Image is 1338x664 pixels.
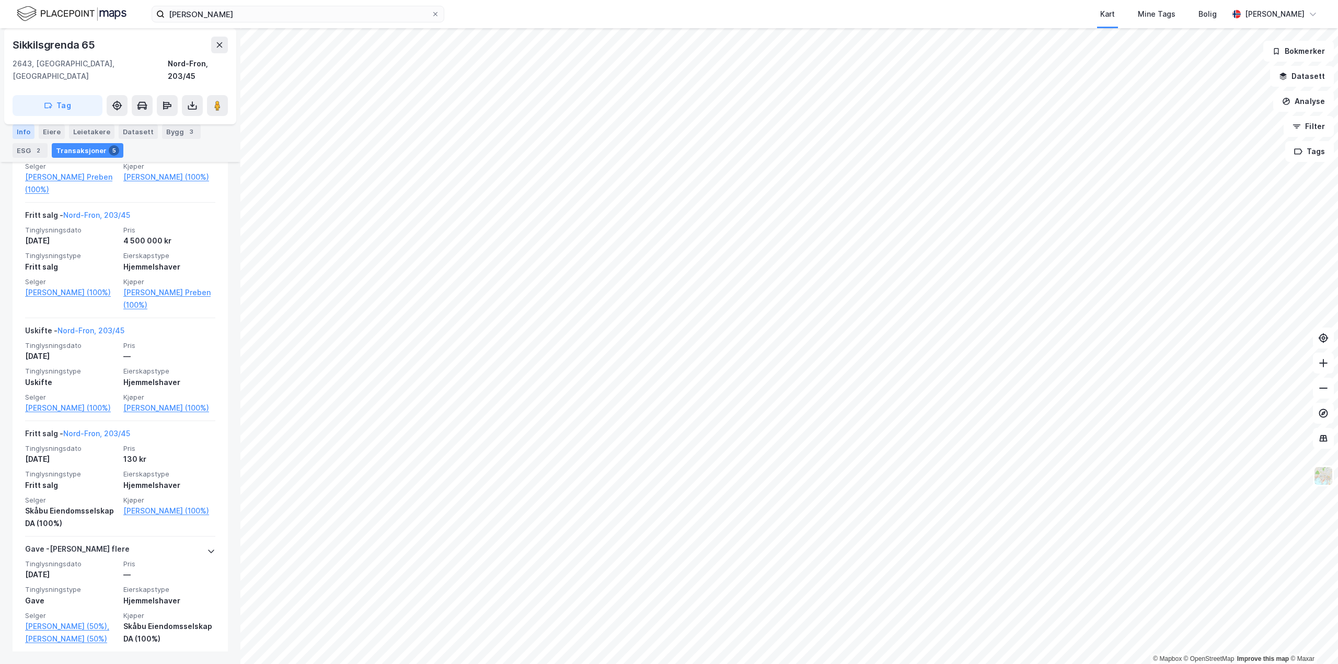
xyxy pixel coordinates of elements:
[1100,8,1115,20] div: Kart
[1245,8,1305,20] div: [PERSON_NAME]
[25,444,117,453] span: Tinglysningsdato
[13,143,48,158] div: ESG
[33,145,43,156] div: 2
[25,162,117,171] span: Selger
[1270,66,1334,87] button: Datasett
[1286,614,1338,664] iframe: Chat Widget
[1184,655,1235,662] a: OpenStreetMap
[25,453,117,465] div: [DATE]
[25,568,117,581] div: [DATE]
[25,367,117,376] span: Tinglysningstype
[1273,91,1334,112] button: Analyse
[25,595,117,607] div: Gave
[69,124,114,139] div: Leietakere
[123,620,215,645] div: Skåbu Eiendomsselskap DA (100%)
[168,57,228,83] div: Nord-Fron, 203/45
[123,496,215,505] span: Kjøper
[25,620,117,633] a: [PERSON_NAME] (50%),
[25,277,117,286] span: Selger
[25,496,117,505] span: Selger
[123,568,215,581] div: —
[162,124,201,139] div: Bygg
[123,235,215,247] div: 4 500 000 kr
[25,235,117,247] div: [DATE]
[13,57,168,83] div: 2643, [GEOGRAPHIC_DATA], [GEOGRAPHIC_DATA]
[25,402,117,414] a: [PERSON_NAME] (100%)
[123,376,215,389] div: Hjemmelshaver
[39,124,65,139] div: Eiere
[25,350,117,363] div: [DATE]
[25,376,117,389] div: Uskifte
[123,341,215,350] span: Pris
[25,585,117,594] span: Tinglysningstype
[63,429,130,438] a: Nord-Fron, 203/45
[1153,655,1182,662] a: Mapbox
[165,6,431,22] input: Søk på adresse, matrikkel, gårdeiere, leietakere eller personer
[123,595,215,607] div: Hjemmelshaver
[17,5,126,23] img: logo.f888ab2527a4732fd821a326f86c7f29.svg
[1237,655,1289,662] a: Improve this map
[123,367,215,376] span: Eierskapstype
[123,393,215,402] span: Kjøper
[25,479,117,492] div: Fritt salg
[25,633,117,645] a: [PERSON_NAME] (50%)
[123,162,215,171] span: Kjøper
[123,453,215,465] div: 130 kr
[123,171,215,183] a: [PERSON_NAME] (100%)
[123,470,215,479] span: Eierskapstype
[57,326,124,335] a: Nord-Fron, 203/45
[25,505,117,530] div: Skåbu Eiendomsselskap DA (100%)
[1284,116,1334,137] button: Filter
[186,126,197,137] div: 3
[25,341,117,350] span: Tinglysningsdato
[123,350,215,363] div: —
[13,37,97,53] div: Sikkilsgrenda 65
[123,261,215,273] div: Hjemmelshaver
[1198,8,1217,20] div: Bolig
[123,611,215,620] span: Kjøper
[13,124,34,139] div: Info
[25,611,117,620] span: Selger
[13,95,102,116] button: Tag
[109,145,119,156] div: 5
[1263,41,1334,62] button: Bokmerker
[25,393,117,402] span: Selger
[25,427,130,444] div: Fritt salg -
[25,171,117,196] a: [PERSON_NAME] Preben (100%)
[25,286,117,299] a: [PERSON_NAME] (100%)
[25,261,117,273] div: Fritt salg
[25,560,117,568] span: Tinglysningsdato
[123,444,215,453] span: Pris
[123,402,215,414] a: [PERSON_NAME] (100%)
[25,324,124,341] div: Uskifte -
[119,124,158,139] div: Datasett
[123,251,215,260] span: Eierskapstype
[1313,466,1333,486] img: Z
[123,286,215,311] a: [PERSON_NAME] Preben (100%)
[25,251,117,260] span: Tinglysningstype
[123,585,215,594] span: Eierskapstype
[25,470,117,479] span: Tinglysningstype
[25,543,130,560] div: Gave - [PERSON_NAME] flere
[123,226,215,235] span: Pris
[1138,8,1175,20] div: Mine Tags
[63,211,130,219] a: Nord-Fron, 203/45
[25,226,117,235] span: Tinglysningsdato
[123,560,215,568] span: Pris
[123,505,215,517] a: [PERSON_NAME] (100%)
[25,209,130,226] div: Fritt salg -
[123,277,215,286] span: Kjøper
[52,143,123,158] div: Transaksjoner
[1285,141,1334,162] button: Tags
[123,479,215,492] div: Hjemmelshaver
